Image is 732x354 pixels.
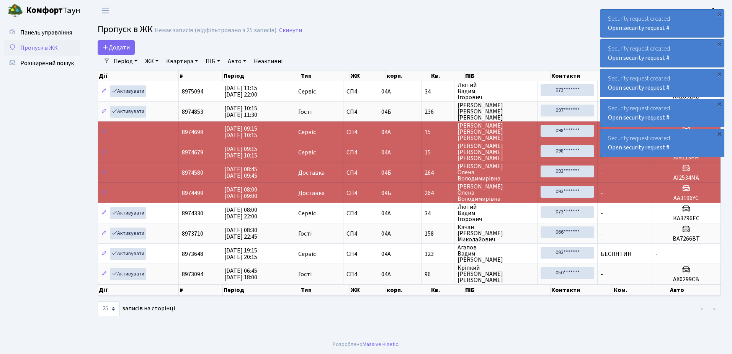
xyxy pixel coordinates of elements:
a: Консьєрж б. 4. [680,6,723,15]
span: СП4 [346,271,375,277]
a: Додати [98,40,135,55]
th: Ком. [613,284,669,296]
div: Security request created [600,69,724,97]
th: Кв. [430,70,464,81]
div: Security request created [600,10,724,37]
span: СП4 [346,190,375,196]
span: СП4 [346,88,375,95]
a: Активувати [110,228,146,239]
span: Сервіс [298,88,316,95]
span: 15 [425,129,451,135]
span: 8974499 [182,189,203,197]
th: ЖК [350,284,386,296]
div: × [716,10,723,18]
span: [PERSON_NAME] [PERSON_NAME] [PERSON_NAME] [458,102,534,121]
span: [PERSON_NAME] Олена Володимирівна [458,184,534,202]
th: корп. [386,70,430,81]
span: СП4 [346,251,375,257]
span: [PERSON_NAME] [PERSON_NAME] [PERSON_NAME] [458,123,534,141]
span: СП4 [346,210,375,216]
span: [PERSON_NAME] Олена Володимирівна [458,163,534,182]
span: [DATE] 09:15 [DATE] 10:15 [224,125,257,139]
div: × [716,100,723,108]
span: [DATE] 08:30 [DATE] 22:45 [224,226,257,241]
a: Open security request # [608,84,670,92]
span: - [655,250,658,258]
span: 34 [425,210,451,216]
span: Гості [298,271,312,277]
span: Сервіс [298,210,316,216]
span: Розширений пошук [20,59,74,67]
button: Переключити навігацію [96,4,115,17]
span: 8973648 [182,250,203,258]
span: Лютий Вадим Ігорович [458,204,534,222]
span: 8974679 [182,148,203,157]
th: Контакти [551,70,613,81]
a: Неактивні [251,55,286,68]
span: 04А [381,270,391,279]
span: 8974699 [182,128,203,136]
label: записів на сторінці [98,302,175,316]
span: 8973094 [182,270,203,279]
span: - [601,169,603,177]
th: ПІБ [464,70,551,81]
th: Авто [669,284,721,296]
span: [DATE] 09:15 [DATE] 10:15 [224,145,257,160]
a: Open security request # [608,143,670,152]
span: 15 [425,149,451,156]
span: 04Б [381,169,391,177]
a: Активувати [110,268,146,280]
b: Комфорт [26,4,63,16]
span: 04А [381,229,391,238]
div: Security request created [600,99,724,127]
span: [DATE] 08:00 [DATE] 09:00 [224,185,257,200]
span: 04А [381,209,391,218]
div: Розроблено . [333,340,399,349]
span: [DATE] 06:45 [DATE] 18:00 [224,267,257,282]
span: Гості [298,109,312,115]
span: 34 [425,88,451,95]
span: 8975094 [182,87,203,96]
span: - [601,270,603,279]
th: Контакти [551,284,613,296]
a: Розширений пошук [4,56,80,71]
span: [DATE] 10:15 [DATE] 11:30 [224,104,257,119]
th: Період [223,284,300,296]
span: [DATE] 19:15 [DATE] 20:15 [224,246,257,261]
span: [DATE] 08:45 [DATE] 09:45 [224,165,257,180]
a: Open security request # [608,54,670,62]
span: Качан [PERSON_NAME] Миколайович [458,224,534,243]
span: Агапов Вадим [PERSON_NAME] [458,244,534,263]
h5: АХ0299СВ [655,276,717,283]
a: Активувати [110,207,146,219]
div: Security request created [600,39,724,67]
b: Консьєрж б. 4. [680,7,723,15]
a: Активувати [110,248,146,260]
span: 04А [381,148,391,157]
span: Таун [26,4,80,17]
a: Панель управління [4,25,80,40]
span: СП4 [346,129,375,135]
span: Додати [103,43,130,52]
span: 04Б [381,108,391,116]
span: - [601,189,603,197]
th: Тип [300,284,350,296]
a: Open security request # [608,24,670,32]
span: 264 [425,170,451,176]
span: 236 [425,109,451,115]
a: Авто [225,55,249,68]
h5: КА3796ЕС [655,215,717,222]
div: × [716,70,723,78]
span: 264 [425,190,451,196]
a: Open security request # [608,113,670,122]
span: Сервіс [298,129,316,135]
th: ЖК [350,70,386,81]
span: 96 [425,271,451,277]
span: Доставка [298,190,325,196]
h5: АІ9213РН [655,154,717,161]
span: 8974330 [182,209,203,218]
span: Сервіс [298,251,316,257]
span: 158 [425,231,451,237]
span: Доставка [298,170,325,176]
span: 8974580 [182,169,203,177]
